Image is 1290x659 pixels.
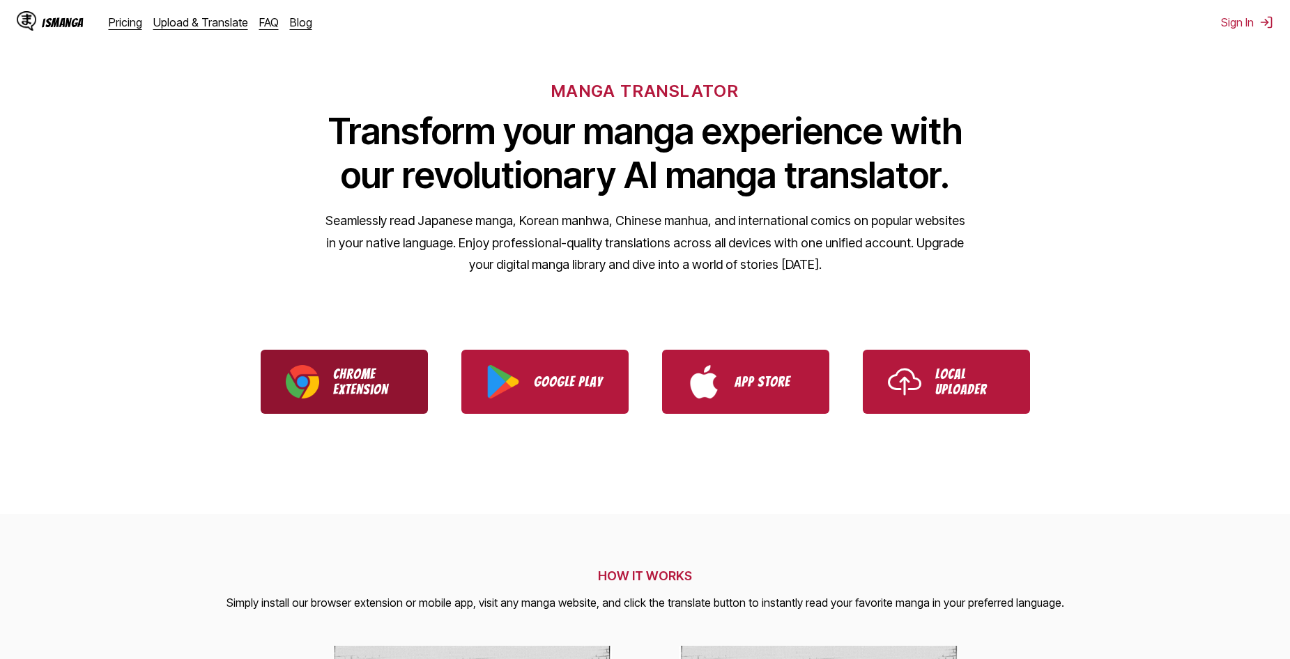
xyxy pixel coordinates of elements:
[286,365,319,398] img: Chrome logo
[534,374,604,389] p: Google Play
[109,15,142,29] a: Pricing
[153,15,248,29] a: Upload & Translate
[735,374,804,389] p: App Store
[259,15,279,29] a: FAQ
[1259,15,1273,29] img: Sign out
[1221,15,1273,29] button: Sign In
[935,366,1005,397] p: Local Uploader
[888,365,921,398] img: Upload icon
[863,350,1030,414] a: Use IsManga Local Uploader
[17,11,109,33] a: IsManga LogoIsManga
[333,366,403,397] p: Chrome Extension
[662,350,829,414] a: Download IsManga from App Store
[687,365,721,398] img: App Store logo
[261,350,428,414] a: Download IsManga Chrome Extension
[325,109,966,197] h1: Transform your manga experience with our revolutionary AI manga translator.
[461,350,629,414] a: Download IsManga from Google Play
[42,16,84,29] div: IsManga
[17,11,36,31] img: IsManga Logo
[226,568,1064,583] h2: HOW IT WORKS
[486,365,520,398] img: Google Play logo
[551,81,739,101] h6: MANGA TRANSLATOR
[290,15,312,29] a: Blog
[226,594,1064,612] p: Simply install our browser extension or mobile app, visit any manga website, and click the transl...
[325,210,966,276] p: Seamlessly read Japanese manga, Korean manhwa, Chinese manhua, and international comics on popula...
